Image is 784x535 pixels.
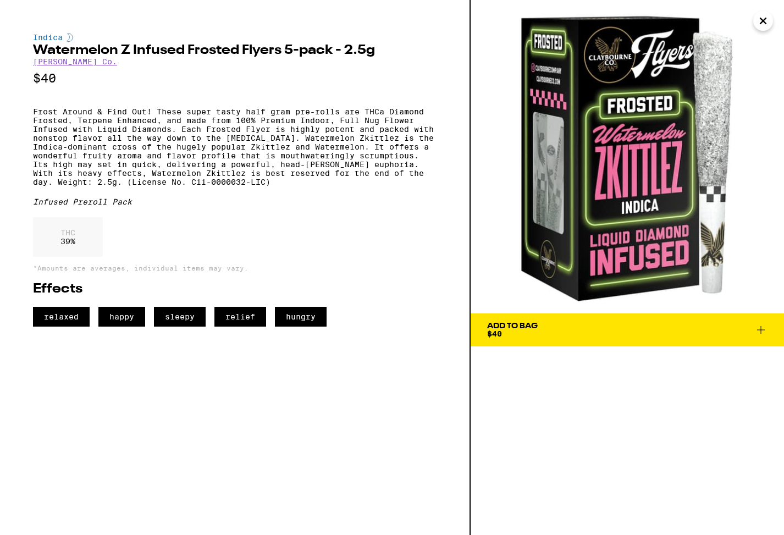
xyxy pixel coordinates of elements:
img: indicaColor.svg [67,33,73,42]
span: hungry [275,307,327,327]
div: 39 % [33,217,103,257]
span: relief [214,307,266,327]
h2: Effects [33,283,437,296]
span: sleepy [154,307,206,327]
p: *Amounts are averages, individual items may vary. [33,264,437,272]
h2: Watermelon Z Infused Frosted Flyers 5-pack - 2.5g [33,44,437,57]
div: Infused Preroll Pack [33,197,437,206]
a: [PERSON_NAME] Co. [33,57,117,66]
span: relaxed [33,307,90,327]
p: Frost Around & Find Out! These super tasty half gram pre-rolls are THCa Diamond Frosted, Terpene ... [33,107,437,186]
span: happy [98,307,145,327]
span: $40 [487,329,502,338]
div: Indica [33,33,437,42]
span: Hi. Need any help? [7,8,79,16]
div: Add To Bag [487,322,538,330]
button: Add To Bag$40 [471,313,784,346]
button: Close [753,11,773,31]
p: $40 [33,71,437,85]
p: THC [60,228,75,237]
